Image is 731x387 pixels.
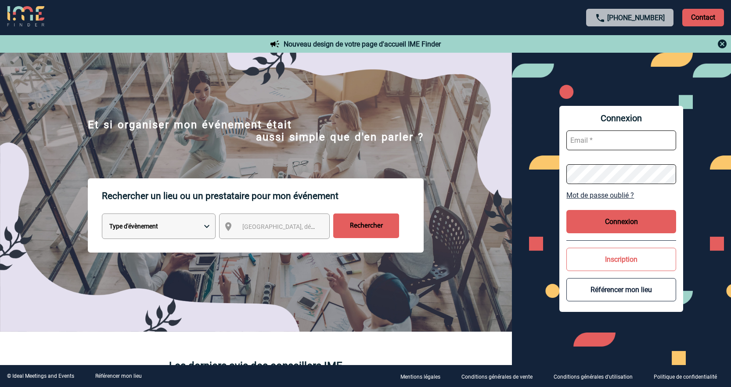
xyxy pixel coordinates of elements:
[242,223,364,230] span: [GEOGRAPHIC_DATA], département, région...
[547,372,647,380] a: Conditions générales d'utilisation
[400,374,440,380] p: Mentions légales
[647,372,731,380] a: Politique de confidentialité
[595,13,605,23] img: call-24-px.png
[461,374,533,380] p: Conditions générales de vente
[566,210,676,233] button: Connexion
[566,130,676,150] input: Email *
[607,14,665,22] a: [PHONE_NUMBER]
[393,372,454,380] a: Mentions légales
[566,113,676,123] span: Connexion
[566,191,676,199] a: Mot de passe oublié ?
[566,248,676,271] button: Inscription
[95,373,142,379] a: Référencer mon lieu
[554,374,633,380] p: Conditions générales d'utilisation
[102,178,424,213] p: Rechercher un lieu ou un prestataire pour mon événement
[654,374,717,380] p: Politique de confidentialité
[454,372,547,380] a: Conditions générales de vente
[682,9,724,26] p: Contact
[566,278,676,301] button: Référencer mon lieu
[7,373,74,379] div: © Ideal Meetings and Events
[333,213,399,238] input: Rechercher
